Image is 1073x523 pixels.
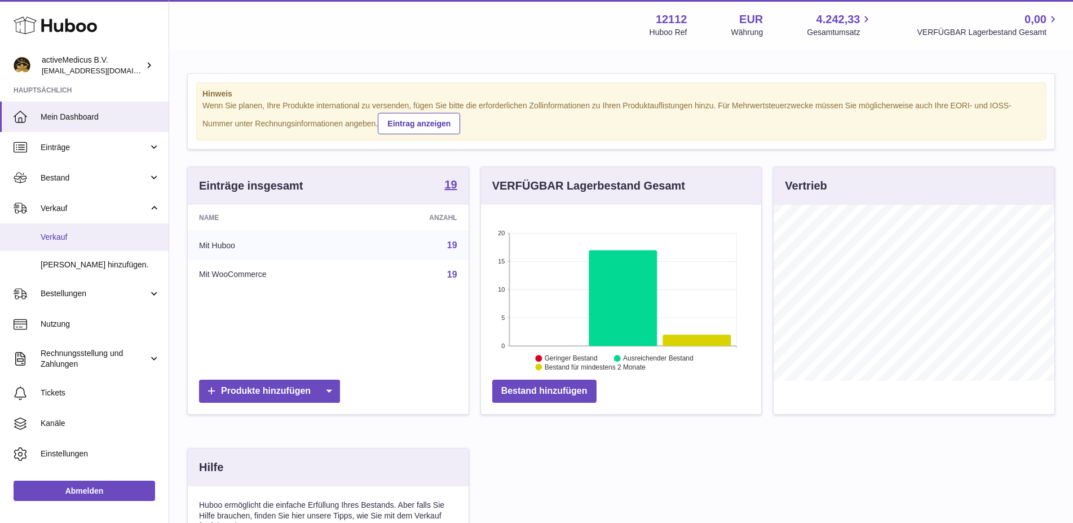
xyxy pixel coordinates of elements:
strong: 19 [444,179,457,190]
text: 0 [501,342,505,349]
span: Kanäle [41,418,160,429]
span: VERFÜGBAR Lagerbestand Gesamt [917,27,1059,38]
span: Einstellungen [41,449,160,459]
span: Nutzung [41,319,160,329]
strong: EUR [739,12,763,27]
span: Gesamtumsatz [807,27,873,38]
text: 15 [498,258,505,265]
h3: VERFÜGBAR Lagerbestand Gesamt [492,178,685,194]
a: 19 [447,240,457,250]
th: Name [188,205,368,231]
span: Einträge [41,142,148,153]
a: 19 [444,179,457,192]
th: Anzahl [368,205,469,231]
text: Geringer Bestand [545,354,598,362]
td: Mit Huboo [188,231,368,260]
div: Währung [731,27,763,38]
span: [EMAIL_ADDRESS][DOMAIN_NAME] [42,66,166,75]
td: Mit WooCommerce [188,260,368,289]
span: Bestand [41,173,148,183]
text: 5 [501,314,505,321]
span: [PERSON_NAME] hinzufügen. [41,260,160,270]
a: Produkte hinzufügen [199,380,340,403]
a: Eintrag anzeigen [378,113,460,134]
strong: Hinweis [202,89,1040,99]
span: 4.242,33 [816,12,860,27]
img: info@activemedicus.com [14,57,30,74]
span: Bestellungen [41,288,148,299]
h3: Hilfe [199,460,223,475]
text: 10 [498,286,505,293]
a: 4.242,33 Gesamtumsatz [807,12,873,38]
span: Rechnungsstellung und Zahlungen [41,348,148,370]
div: activeMedicus B.V. [42,55,143,76]
div: Huboo Ref [650,27,687,38]
span: 0,00 [1025,12,1046,27]
a: Bestand hinzufügen [492,380,597,403]
text: Bestand für mindestens 2 Monate [545,363,646,371]
span: Verkauf [41,203,148,214]
text: Ausreichender Bestand [623,354,694,362]
strong: 12112 [656,12,687,27]
a: 0,00 VERFÜGBAR Lagerbestand Gesamt [917,12,1059,38]
h3: Einträge insgesamt [199,178,303,194]
span: Tickets [41,388,160,398]
a: Abmelden [14,481,155,501]
span: Mein Dashboard [41,112,160,122]
h3: Vertrieb [785,178,827,194]
div: Wenn Sie planen, Ihre Produkte international zu versenden, fügen Sie bitte die erforderlichen Zol... [202,100,1040,134]
text: 20 [498,230,505,236]
a: 19 [447,270,457,279]
span: Verkauf [41,232,160,243]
